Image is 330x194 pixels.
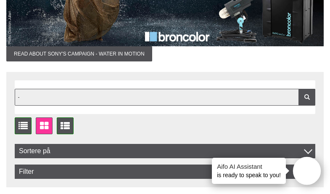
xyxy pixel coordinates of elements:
span: Read about Sony's Campaign - Water in Motion [6,46,152,61]
a: Utvidet liste [57,117,74,134]
div: is ready to speak to you! [212,158,286,184]
span: Sortere på [15,144,315,158]
h4: Aifo AI Assistant [217,162,281,171]
a: Vis liste [15,117,32,134]
div: Filter [15,165,315,179]
a: Vindusvisning [36,117,53,134]
a: Filter [298,89,315,106]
